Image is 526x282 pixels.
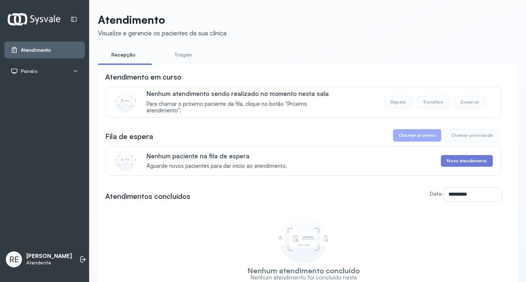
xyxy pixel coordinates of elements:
p: Atendimento [98,13,226,26]
img: Imagem de empty state [279,214,328,263]
img: Imagem de CalloutCard [114,149,136,171]
button: Encerrar [454,96,485,108]
a: Triagem [158,49,209,61]
span: Para chamar o próximo paciente da fila, clique no botão “Próximo atendimento”. [146,101,340,115]
a: Recepção [98,49,149,61]
button: Transferir [417,96,450,108]
p: Nenhum paciente na fila de espera [146,152,287,160]
span: Painéis [21,68,38,74]
span: Atendimento [21,47,51,53]
div: Visualize e gerencie os pacientes da sua clínica [98,29,226,37]
p: [PERSON_NAME] [26,253,72,260]
p: Nenhum atendimento sendo realizado no momento nesta sala [146,90,340,97]
h3: Fila de espera [105,131,153,142]
a: Atendimento [11,46,79,54]
button: Chamar prioridade [445,129,499,142]
button: Repetir [384,96,412,108]
button: Chamar próximo [393,129,441,142]
h3: Atendimentos concluídos [105,191,190,201]
label: Data: [430,190,443,197]
img: Logotipo do estabelecimento [8,13,60,25]
img: Imagem de CalloutCard [114,90,136,112]
h3: Atendimento em curso [105,72,182,82]
span: Aguarde novos pacientes para dar início ao atendimento. [146,163,287,170]
button: Novo atendimento [441,155,492,167]
h3: Nenhum atendimento concluído [247,267,360,274]
p: Atendente [26,260,72,266]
